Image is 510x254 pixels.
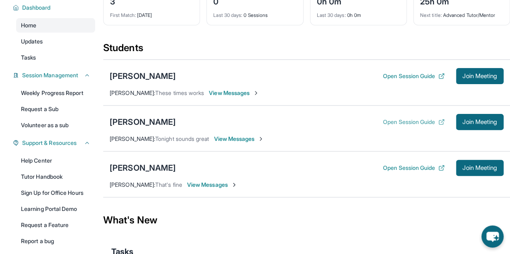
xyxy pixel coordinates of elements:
[258,136,264,142] img: Chevron-Right
[420,12,442,18] span: Next title :
[213,12,242,18] span: Last 30 days :
[462,120,497,124] span: Join Meeting
[16,34,95,49] a: Updates
[383,118,445,126] button: Open Session Guide
[383,164,445,172] button: Open Session Guide
[213,7,296,19] div: 0 Sessions
[16,86,95,100] a: Weekly Progress Report
[456,114,504,130] button: Join Meeting
[110,7,193,19] div: [DATE]
[155,135,209,142] span: Tonight sounds great
[462,74,497,78] span: Join Meeting
[317,7,400,19] div: 0h 0m
[16,202,95,216] a: Learning Portal Demo
[22,71,78,79] span: Session Management
[21,37,43,45] span: Updates
[209,89,259,97] span: View Messages
[21,54,36,62] span: Tasks
[16,169,95,184] a: Tutor Handbook
[16,102,95,116] a: Request a Sub
[19,4,90,12] button: Dashboard
[420,7,503,19] div: Advanced Tutor/Mentor
[110,135,155,142] span: [PERSON_NAME] :
[16,118,95,132] a: Volunteer as a sub
[456,68,504,84] button: Join Meeting
[16,186,95,200] a: Sign Up for Office Hours
[456,160,504,176] button: Join Meeting
[16,153,95,168] a: Help Center
[16,18,95,33] a: Home
[16,234,95,248] a: Report a bug
[16,50,95,65] a: Tasks
[110,181,155,188] span: [PERSON_NAME] :
[155,181,182,188] span: That's fine
[103,202,510,238] div: What's New
[214,135,264,143] span: View Messages
[16,218,95,232] a: Request a Feature
[383,72,445,80] button: Open Session Guide
[22,139,77,147] span: Support & Resources
[481,225,504,248] button: chat-button
[110,162,176,173] div: [PERSON_NAME]
[110,12,136,18] span: First Match :
[103,41,510,59] div: Students
[462,165,497,170] span: Join Meeting
[155,89,204,96] span: These times works
[187,181,237,189] span: View Messages
[110,70,176,82] div: [PERSON_NAME]
[110,89,155,96] span: [PERSON_NAME] :
[317,12,346,18] span: Last 30 days :
[231,182,237,188] img: Chevron-Right
[22,4,51,12] span: Dashboard
[110,116,176,128] div: [PERSON_NAME]
[253,90,259,96] img: Chevron-Right
[19,71,90,79] button: Session Management
[21,21,36,29] span: Home
[19,139,90,147] button: Support & Resources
